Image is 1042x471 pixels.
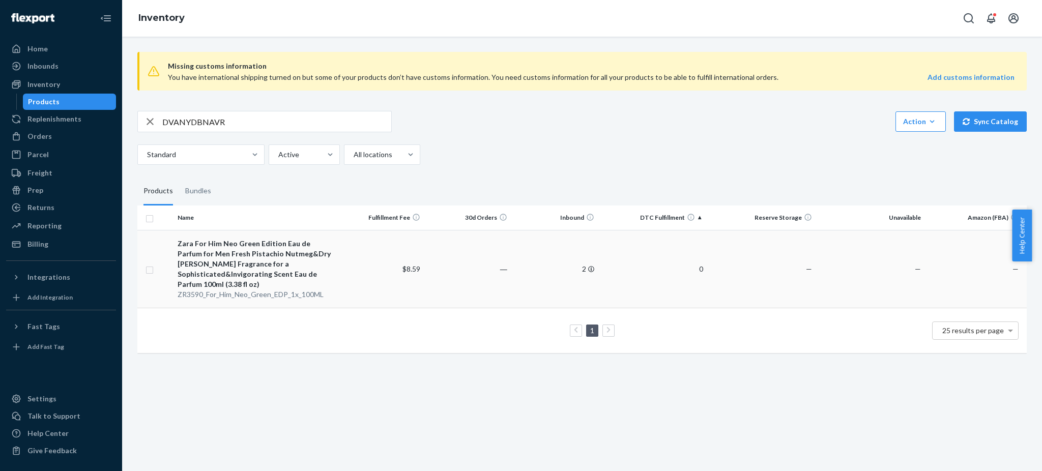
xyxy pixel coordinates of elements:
[402,264,420,273] span: $8.59
[178,289,333,300] div: ZR3590_For_Him_Neo_Green_EDP_1x_100ML
[162,111,391,132] input: Search inventory by name or sku
[27,150,49,160] div: Parcel
[23,94,117,110] a: Products
[27,202,54,213] div: Returns
[511,205,598,230] th: Inbound
[27,272,70,282] div: Integrations
[707,205,816,230] th: Reserve Storage
[27,411,80,421] div: Talk to Support
[27,446,77,456] div: Give Feedback
[1003,8,1024,28] button: Open account menu
[277,150,278,160] input: Active
[928,73,1015,81] strong: Add customs information
[138,12,185,23] a: Inventory
[6,41,116,57] a: Home
[954,111,1027,132] button: Sync Catalog
[27,342,64,351] div: Add Fast Tag
[511,230,598,308] td: 2
[27,321,60,332] div: Fast Tags
[27,293,73,302] div: Add Integration
[6,425,116,441] a: Help Center
[28,97,60,107] div: Products
[895,111,946,132] button: Action
[928,72,1015,82] a: Add customs information
[185,177,211,205] div: Bundles
[146,150,147,160] input: Standard
[168,60,1015,72] span: Missing customs information
[353,150,354,160] input: All locations
[6,443,116,459] button: Give Feedback
[27,394,56,404] div: Settings
[27,61,59,71] div: Inbounds
[27,239,48,249] div: Billing
[816,205,925,230] th: Unavailable
[1012,210,1032,261] button: Help Center
[981,8,1001,28] button: Open notifications
[598,205,707,230] th: DTC Fulfillment
[27,428,69,438] div: Help Center
[6,391,116,407] a: Settings
[6,269,116,285] button: Integrations
[424,205,511,230] th: 30d Orders
[903,116,938,127] div: Action
[6,182,116,198] a: Prep
[6,58,116,74] a: Inbounds
[6,408,116,424] a: Talk to Support
[27,168,52,178] div: Freight
[6,128,116,144] a: Orders
[1012,264,1019,273] span: —
[915,264,921,273] span: —
[27,221,62,231] div: Reporting
[942,326,1004,335] span: 25 results per page
[143,177,173,205] div: Products
[337,205,424,230] th: Fulfillment Fee
[27,79,60,90] div: Inventory
[959,8,979,28] button: Open Search Box
[27,114,81,124] div: Replenishments
[27,44,48,54] div: Home
[6,76,116,93] a: Inventory
[173,205,337,230] th: Name
[424,230,511,308] td: ―
[598,230,707,308] td: 0
[6,236,116,252] a: Billing
[6,165,116,181] a: Freight
[11,13,54,23] img: Flexport logo
[6,318,116,335] button: Fast Tags
[6,146,116,163] a: Parcel
[588,326,596,335] a: Page 1 is your current page
[168,72,845,82] div: You have international shipping turned on but some of your products don’t have customs informatio...
[806,264,812,273] span: —
[6,289,116,306] a: Add Integration
[6,218,116,234] a: Reporting
[6,339,116,355] a: Add Fast Tag
[6,199,116,216] a: Returns
[925,205,1027,230] th: Amazon (FBA)
[6,111,116,127] a: Replenishments
[178,239,333,289] div: Zara For Him Neo Green Edition Eau de Parfum for Men Fresh Pistachio Nutmeg&Dry [PERSON_NAME] Fra...
[130,4,193,33] ol: breadcrumbs
[27,131,52,141] div: Orders
[96,8,116,28] button: Close Navigation
[27,185,43,195] div: Prep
